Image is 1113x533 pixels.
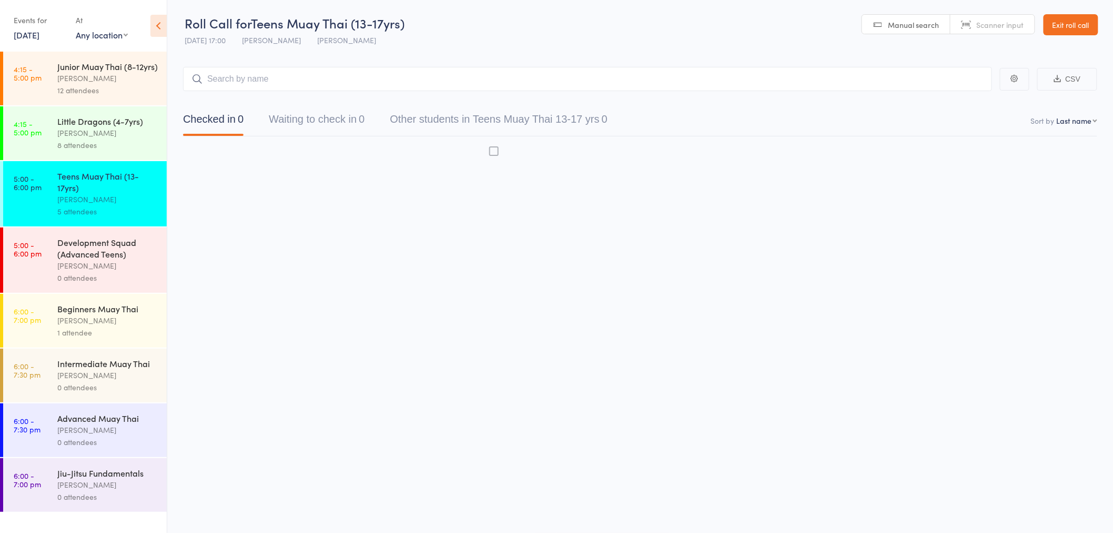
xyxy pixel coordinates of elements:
a: Exit roll call [1044,14,1098,35]
button: Checked in0 [183,108,244,136]
div: 8 attendees [57,139,158,151]
div: [PERSON_NAME] [57,193,158,205]
time: 6:00 - 7:30 pm [14,362,41,379]
div: [PERSON_NAME] [57,127,158,139]
div: 0 attendees [57,436,158,448]
div: Junior Muay Thai (8-12yrs) [57,61,158,72]
button: Waiting to check in0 [269,108,365,136]
time: 4:15 - 5:00 pm [14,120,42,136]
div: Beginners Muay Thai [57,303,158,314]
time: 4:15 - 5:00 pm [14,65,42,82]
span: Teens Muay Thai (13-17yrs) [251,14,404,32]
div: [PERSON_NAME] [57,479,158,491]
div: Teens Muay Thai (13-17yrs) [57,170,158,193]
button: Other students in Teens Muay Thai 13-17 yrs0 [390,108,607,136]
button: CSV [1037,68,1097,91]
span: [DATE] 17:00 [185,35,226,45]
label: Sort by [1031,115,1055,126]
span: Manual search [888,19,939,30]
time: 6:00 - 7:00 pm [14,471,41,488]
span: Scanner input [977,19,1024,30]
div: Last name [1057,115,1092,126]
div: 0 attendees [57,381,158,393]
a: 6:00 -7:30 pmAdvanced Muay Thai[PERSON_NAME]0 attendees [3,403,167,457]
span: Roll Call for [185,14,251,32]
div: [PERSON_NAME] [57,72,158,84]
input: Search by name [183,67,992,91]
time: 6:00 - 7:30 pm [14,417,41,433]
a: 6:00 -7:30 pmIntermediate Muay Thai[PERSON_NAME]0 attendees [3,349,167,402]
span: [PERSON_NAME] [317,35,376,45]
div: Events for [14,12,65,29]
div: Development Squad (Advanced Teens) [57,236,158,260]
a: 4:15 -5:00 pmJunior Muay Thai (8-12yrs)[PERSON_NAME]12 attendees [3,52,167,105]
div: [PERSON_NAME] [57,260,158,272]
div: 0 attendees [57,491,158,503]
div: 12 attendees [57,84,158,96]
div: 0 [602,113,608,125]
div: 1 attendee [57,327,158,339]
div: Jiu-Jitsu Fundamentals [57,467,158,479]
time: 6:00 - 7:00 pm [14,307,41,324]
a: 6:00 -7:00 pmJiu-Jitsu Fundamentals[PERSON_NAME]0 attendees [3,458,167,512]
a: 5:00 -6:00 pmTeens Muay Thai (13-17yrs)[PERSON_NAME]5 attendees [3,161,167,226]
div: [PERSON_NAME] [57,369,158,381]
a: 5:00 -6:00 pmDevelopment Squad (Advanced Teens)[PERSON_NAME]0 attendees [3,228,167,293]
div: At [76,12,128,29]
div: Intermediate Muay Thai [57,358,158,369]
div: Any location [76,29,128,41]
time: 5:00 - 6:00 pm [14,241,42,258]
div: [PERSON_NAME] [57,424,158,436]
span: [PERSON_NAME] [242,35,301,45]
a: [DATE] [14,29,39,41]
div: 5 attendees [57,205,158,218]
a: 6:00 -7:00 pmBeginners Muay Thai[PERSON_NAME]1 attendee [3,294,167,348]
div: Little Dragons (4-7yrs) [57,115,158,127]
div: 0 attendees [57,272,158,284]
time: 5:00 - 6:00 pm [14,174,42,191]
div: 0 [359,113,365,125]
div: [PERSON_NAME] [57,314,158,327]
a: 4:15 -5:00 pmLittle Dragons (4-7yrs)[PERSON_NAME]8 attendees [3,106,167,160]
div: Advanced Muay Thai [57,412,158,424]
div: 0 [238,113,244,125]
